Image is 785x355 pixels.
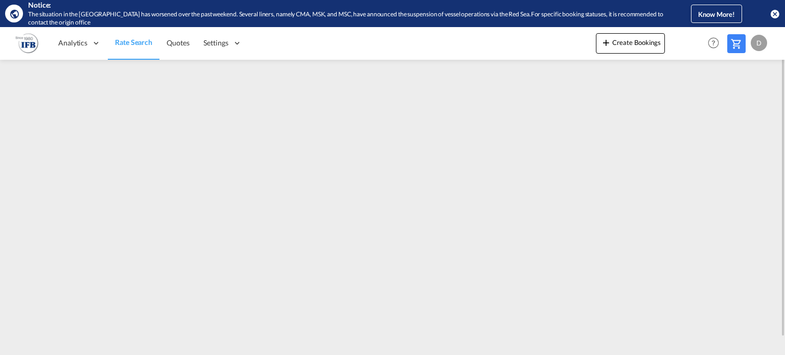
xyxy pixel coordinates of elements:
span: Quotes [167,38,189,47]
div: The situation in the Red Sea has worsened over the past weekend. Several liners, namely CMA, MSK,... [28,10,664,28]
span: Know More! [698,10,735,18]
span: Analytics [58,38,87,48]
md-icon: icon-plus 400-fg [600,36,612,49]
div: Help [705,34,727,53]
span: Rate Search [115,38,152,46]
a: Quotes [159,27,196,60]
div: D [751,35,767,51]
div: Analytics [51,27,108,60]
div: Settings [196,27,248,60]
button: icon-plus 400-fgCreate Bookings [596,33,665,54]
span: Help [705,34,722,52]
button: Know More! [691,5,742,23]
button: icon-close-circle [770,9,780,19]
md-icon: icon-earth [9,9,19,19]
a: Rate Search [108,27,159,60]
img: b628ab10256c11eeb52753acbc15d091.png [15,32,38,55]
span: Settings [203,38,228,48]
